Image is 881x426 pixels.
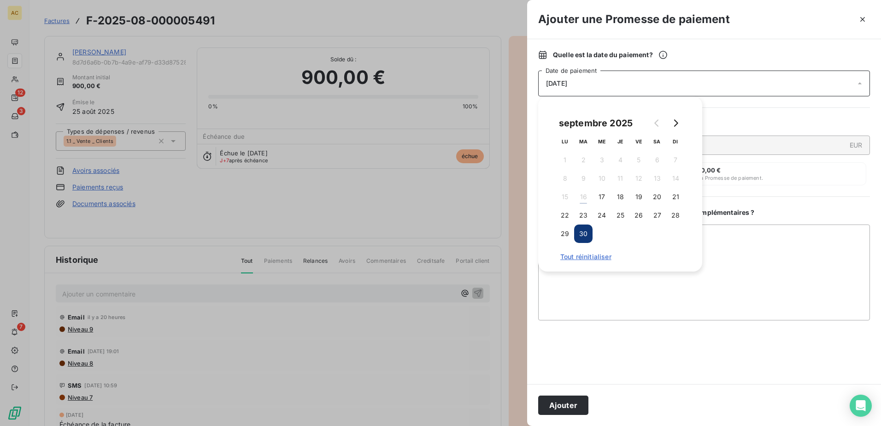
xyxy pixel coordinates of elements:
div: septembre 2025 [556,116,636,130]
button: 24 [593,206,611,225]
button: 28 [666,206,685,225]
button: 3 [593,151,611,169]
h3: Ajouter une Promesse de paiement [538,11,730,28]
button: Ajouter [538,396,588,415]
button: 8 [556,169,574,188]
th: mercredi [593,132,611,151]
span: Tout réinitialiser [560,253,680,260]
button: 30 [574,225,593,243]
th: dimanche [666,132,685,151]
button: 29 [556,225,574,243]
th: mardi [574,132,593,151]
button: 23 [574,206,593,225]
button: 12 [629,169,648,188]
button: 5 [629,151,648,169]
span: Quelle est la date du paiement ? [553,50,668,59]
button: 4 [611,151,629,169]
button: 18 [611,188,629,206]
th: samedi [648,132,666,151]
button: 7 [666,151,685,169]
button: 10 [593,169,611,188]
span: [DATE] [546,80,567,87]
button: 17 [593,188,611,206]
button: 9 [574,169,593,188]
button: Go to previous month [648,114,666,132]
button: 25 [611,206,629,225]
div: Open Intercom Messenger [850,395,872,417]
button: 16 [574,188,593,206]
button: 20 [648,188,666,206]
th: jeudi [611,132,629,151]
button: 6 [648,151,666,169]
button: 11 [611,169,629,188]
th: lundi [556,132,574,151]
button: 21 [666,188,685,206]
button: 15 [556,188,574,206]
button: 1 [556,151,574,169]
button: 2 [574,151,593,169]
button: 14 [666,169,685,188]
th: vendredi [629,132,648,151]
button: 13 [648,169,666,188]
button: 26 [629,206,648,225]
button: 27 [648,206,666,225]
button: 19 [629,188,648,206]
button: Go to next month [666,114,685,132]
button: 22 [556,206,574,225]
span: 0,00 € [701,166,721,174]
